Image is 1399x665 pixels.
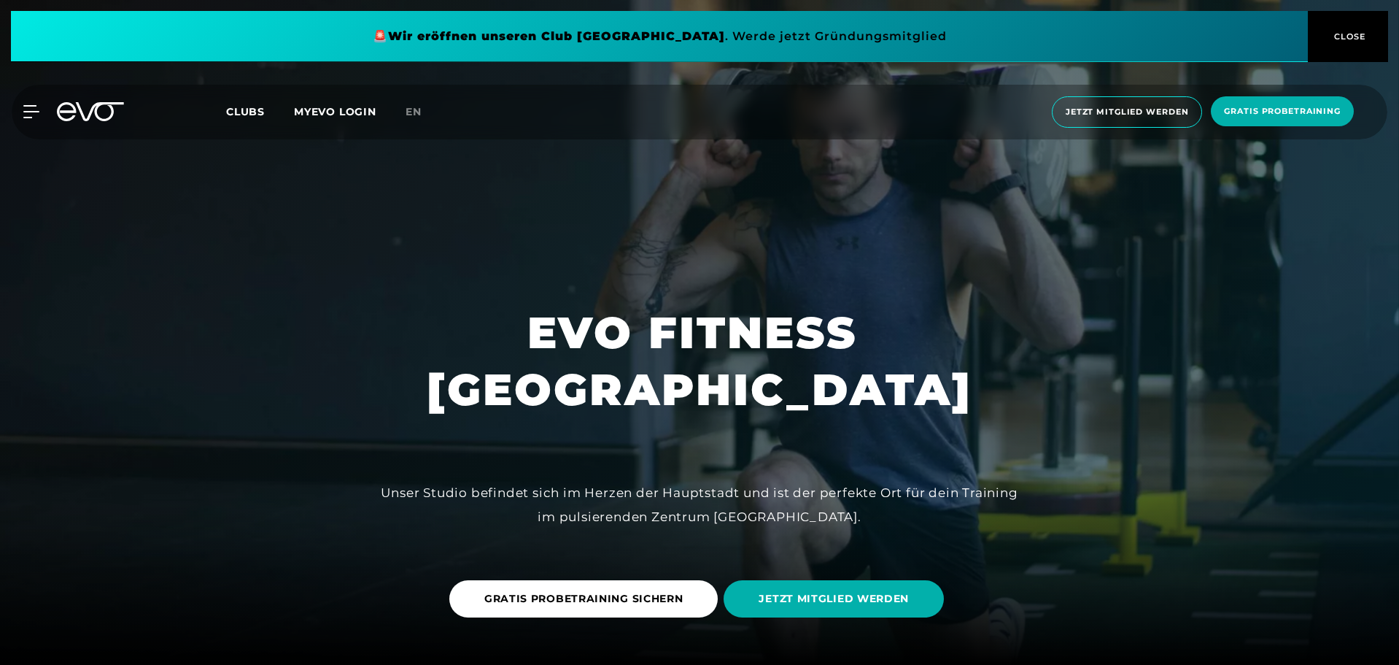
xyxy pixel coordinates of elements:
button: CLOSE [1308,11,1388,62]
span: en [406,105,422,118]
a: Clubs [226,104,294,118]
a: Gratis Probetraining [1206,96,1358,128]
span: Gratis Probetraining [1224,105,1341,118]
h1: EVO FITNESS [GEOGRAPHIC_DATA] [427,304,972,418]
a: Jetzt Mitglied werden [1047,96,1206,128]
div: Unser Studio befindet sich im Herzen der Hauptstadt und ist der perfekte Ort für dein Training im... [371,481,1028,528]
span: Clubs [226,105,265,118]
span: JETZT MITGLIED WERDEN [759,591,909,607]
a: JETZT MITGLIED WERDEN [724,569,950,629]
a: en [406,104,439,120]
span: GRATIS PROBETRAINING SICHERN [484,591,683,607]
a: GRATIS PROBETRAINING SICHERN [449,569,724,629]
a: MYEVO LOGIN [294,105,376,118]
span: CLOSE [1330,30,1366,43]
span: Jetzt Mitglied werden [1066,106,1188,118]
